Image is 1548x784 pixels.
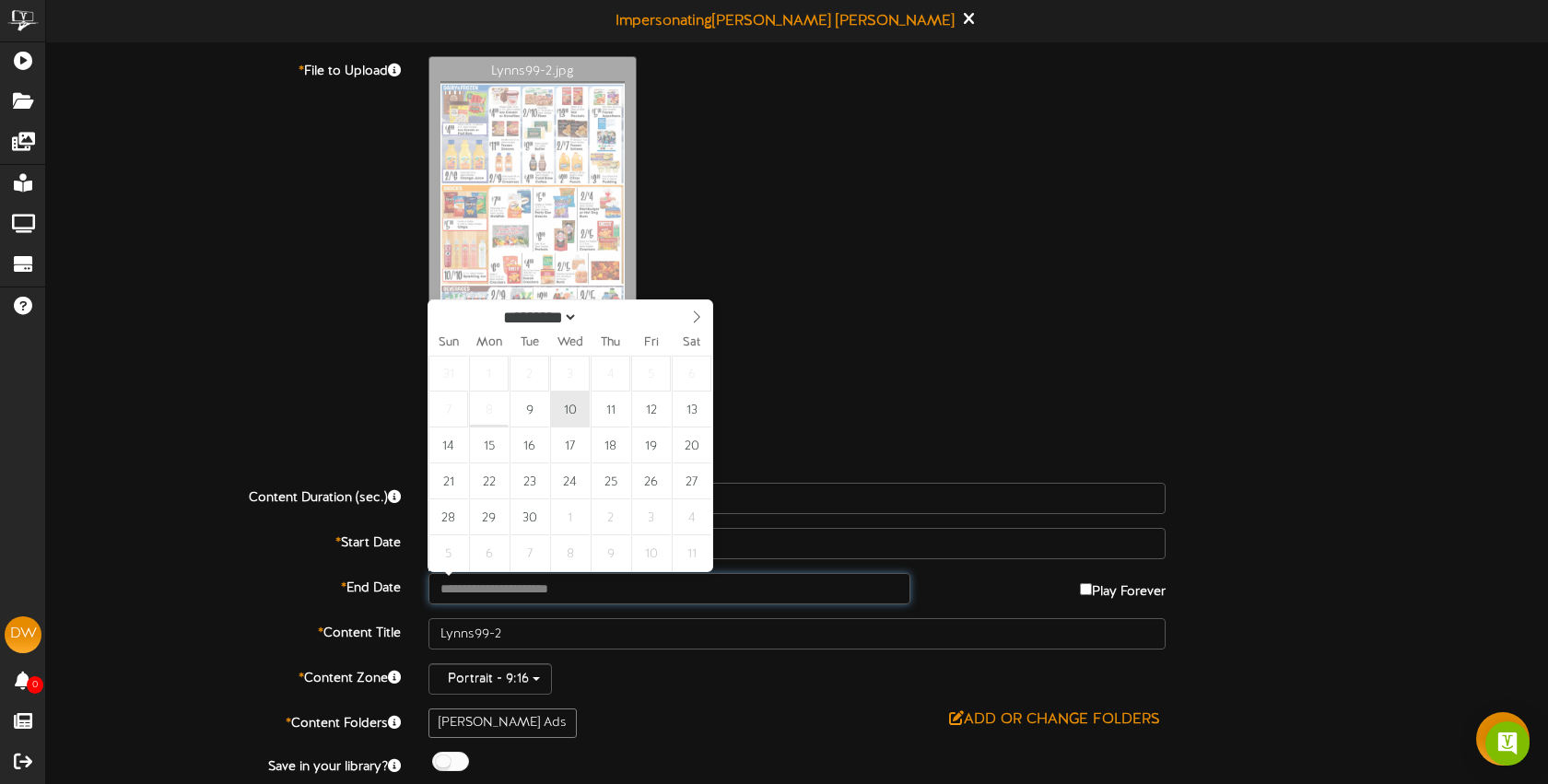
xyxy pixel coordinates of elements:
[631,337,672,349] span: Fri
[591,392,630,427] span: September 11, 2025
[631,499,671,535] span: October 3, 2025
[672,337,712,349] span: Sat
[510,535,549,571] span: October 7, 2025
[550,535,590,571] span: October 8, 2025
[672,535,711,571] span: October 11, 2025
[32,752,415,777] label: Save in your library?
[510,392,549,427] span: September 9, 2025
[428,392,468,427] span: September 7, 2025
[5,616,41,653] div: DW
[32,663,415,688] label: Content Zone
[631,356,671,392] span: September 5, 2025
[550,427,590,463] span: September 17, 2025
[428,356,468,392] span: August 31, 2025
[591,535,630,571] span: October 9, 2025
[27,676,43,694] span: 0
[631,392,671,427] span: September 12, 2025
[510,337,550,349] span: Tue
[672,463,711,499] span: September 27, 2025
[672,392,711,427] span: September 13, 2025
[469,499,509,535] span: September 29, 2025
[469,535,509,571] span: October 6, 2025
[32,708,415,733] label: Content Folders
[550,337,591,349] span: Wed
[469,427,509,463] span: September 15, 2025
[550,392,590,427] span: September 10, 2025
[469,356,509,392] span: September 1, 2025
[428,499,468,535] span: September 28, 2025
[591,356,630,392] span: September 4, 2025
[1080,573,1166,602] label: Play Forever
[672,427,711,463] span: September 20, 2025
[631,463,671,499] span: September 26, 2025
[578,308,644,327] input: Year
[32,618,415,643] label: Content Title
[32,528,415,553] label: Start Date
[469,337,510,349] span: Mon
[944,708,1166,731] button: Add or Change Folders
[591,463,630,499] span: September 25, 2025
[469,392,509,427] span: September 8, 2025
[510,427,549,463] span: September 16, 2025
[32,573,415,598] label: End Date
[510,499,549,535] span: September 30, 2025
[591,499,630,535] span: October 2, 2025
[428,337,469,349] span: Sun
[591,337,631,349] span: Thu
[428,463,468,499] span: September 21, 2025
[428,663,552,695] button: Portrait - 9:16
[550,463,590,499] span: September 24, 2025
[32,56,415,81] label: File to Upload
[428,535,468,571] span: October 5, 2025
[631,427,671,463] span: September 19, 2025
[672,356,711,392] span: September 6, 2025
[422,433,684,447] a: Download Export Settings Information
[631,535,671,571] span: October 10, 2025
[428,708,577,738] div: [PERSON_NAME] Ads
[428,427,468,463] span: September 14, 2025
[1485,721,1530,766] div: Open Intercom Messenger
[1080,583,1092,595] input: Play Forever
[550,499,590,535] span: October 1, 2025
[672,499,711,535] span: October 4, 2025
[469,463,509,499] span: September 22, 2025
[510,463,549,499] span: September 23, 2025
[32,483,415,508] label: Content Duration (sec.)
[591,427,630,463] span: September 18, 2025
[510,356,549,392] span: September 2, 2025
[550,356,590,392] span: September 3, 2025
[428,618,1166,649] input: Title of this Content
